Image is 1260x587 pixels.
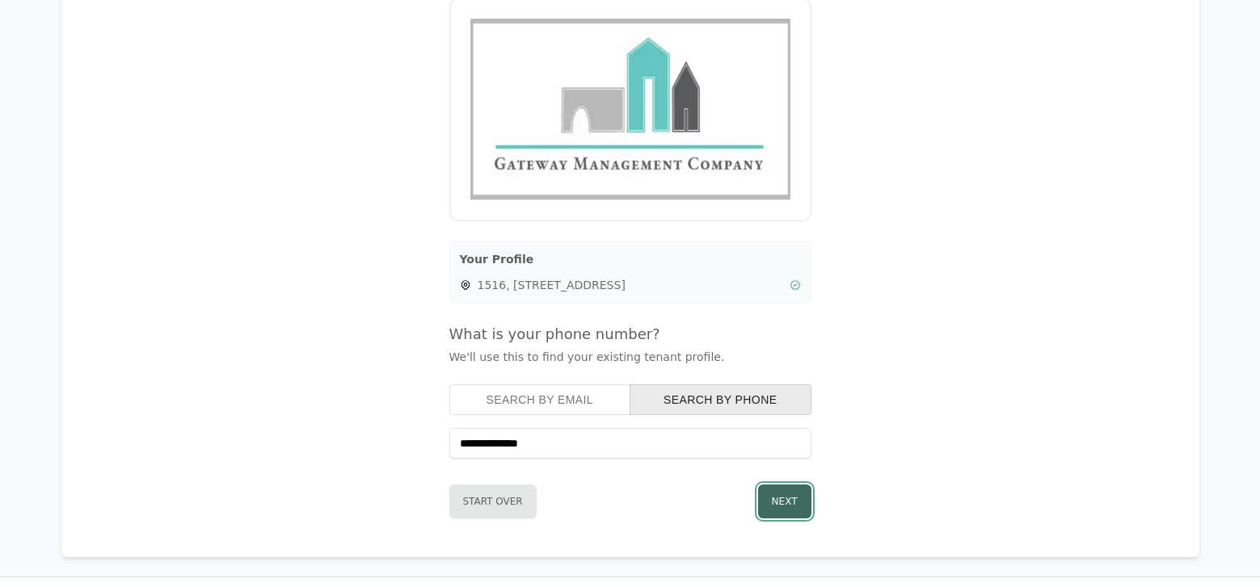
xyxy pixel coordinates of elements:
h4: What is your phone number? [449,323,811,346]
h3: Your Profile [460,251,801,267]
span: 1516, [STREET_ADDRESS] [478,277,783,293]
button: search by email [449,384,631,415]
button: Next [758,484,811,518]
p: We'll use this to find your existing tenant profile. [449,349,811,365]
div: Search type [449,384,811,415]
button: Start Over [449,484,537,518]
button: search by phone [630,384,811,415]
img: Gateway Management [470,19,790,200]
